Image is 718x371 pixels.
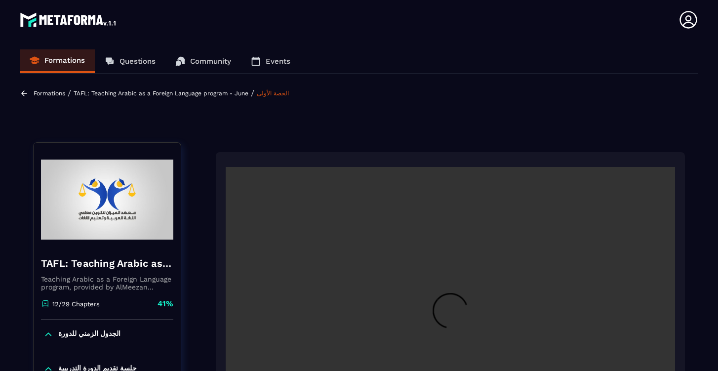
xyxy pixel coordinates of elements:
[257,90,289,97] a: الحصة الأولى
[44,56,85,65] p: Formations
[58,330,120,339] p: الجدول الزمني للدورة
[20,49,95,73] a: Formations
[41,275,173,291] p: Teaching Arabic as a Foreign Language program, provided by AlMeezan Academy in the [GEOGRAPHIC_DATA]
[41,256,173,270] h4: TAFL: Teaching Arabic as a Foreign Language program - June
[120,57,156,66] p: Questions
[165,49,241,73] a: Community
[266,57,290,66] p: Events
[41,150,173,249] img: banner
[20,10,118,30] img: logo
[190,57,231,66] p: Community
[52,300,100,308] p: 12/29 Chapters
[241,49,300,73] a: Events
[158,298,173,309] p: 41%
[74,90,248,97] a: TAFL: Teaching Arabic as a Foreign Language program - June
[251,88,254,98] span: /
[34,90,65,97] a: Formations
[95,49,165,73] a: Questions
[68,88,71,98] span: /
